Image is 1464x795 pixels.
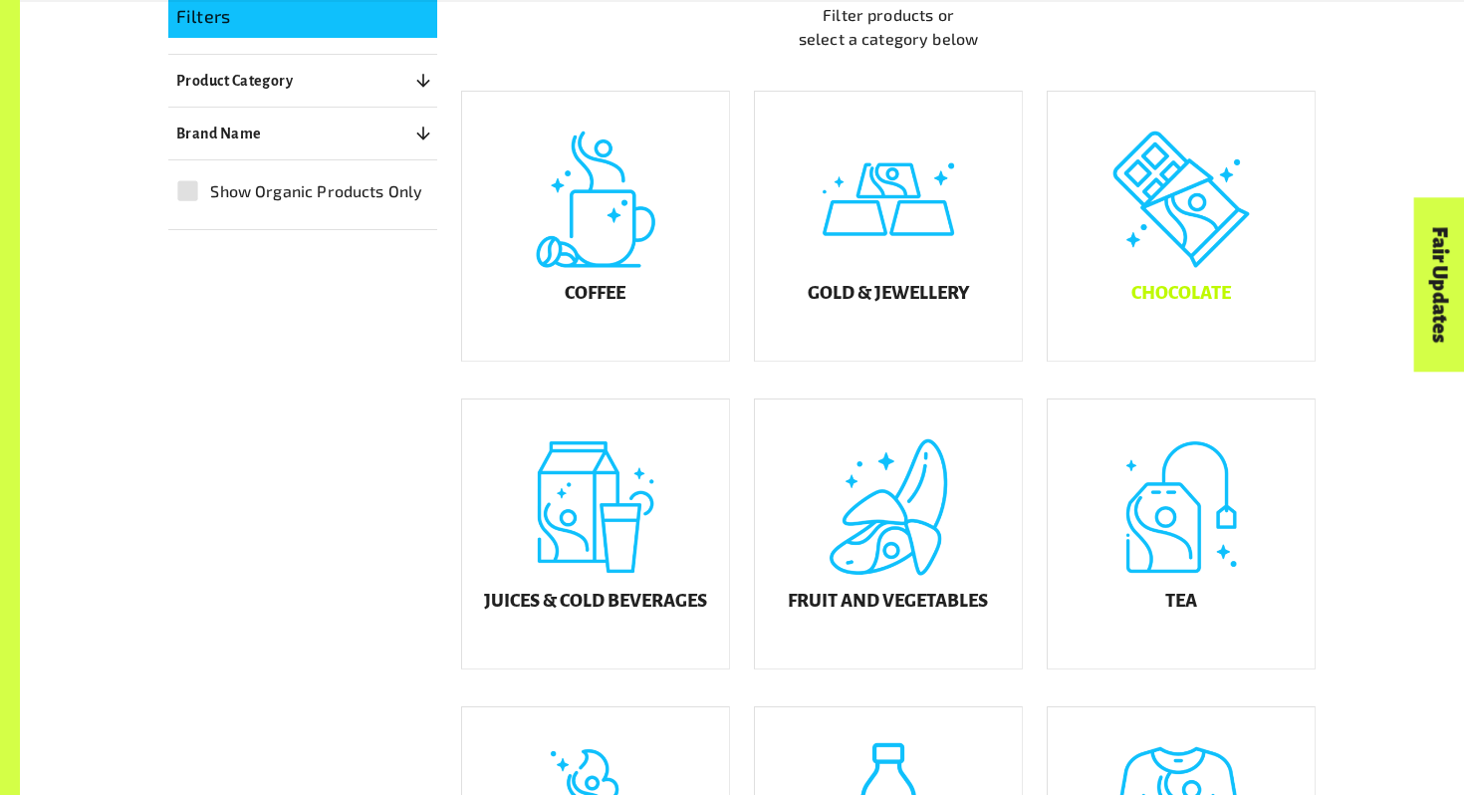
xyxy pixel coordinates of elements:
[461,3,1316,51] p: Filter products or select a category below
[1047,398,1316,669] a: Tea
[1047,91,1316,362] a: Chocolate
[176,3,429,30] p: Filters
[168,63,437,99] button: Product Category
[210,179,422,203] span: Show Organic Products Only
[484,592,707,612] h5: Juices & Cold Beverages
[1131,284,1231,304] h5: Chocolate
[176,122,262,145] p: Brand Name
[461,398,730,669] a: Juices & Cold Beverages
[461,91,730,362] a: Coffee
[788,592,988,612] h5: Fruit and Vegetables
[754,91,1023,362] a: Gold & Jewellery
[808,284,969,304] h5: Gold & Jewellery
[565,284,625,304] h5: Coffee
[168,116,437,151] button: Brand Name
[754,398,1023,669] a: Fruit and Vegetables
[1165,592,1197,612] h5: Tea
[176,69,293,93] p: Product Category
